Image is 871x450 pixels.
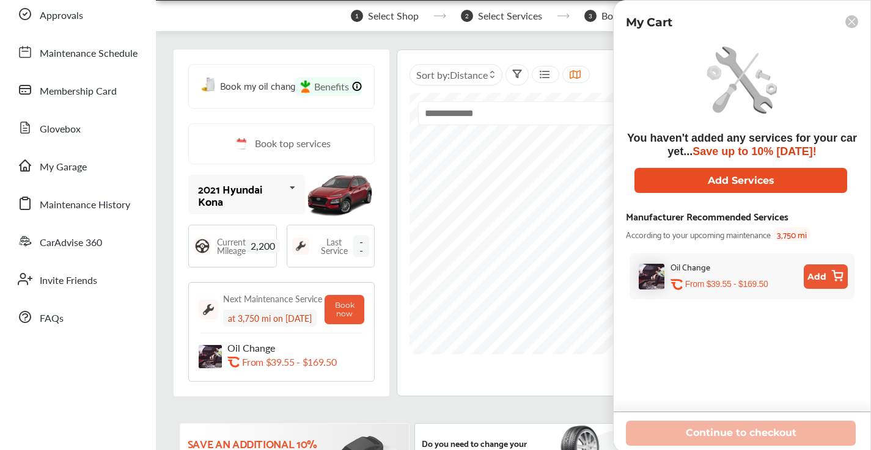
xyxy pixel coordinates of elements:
[40,159,87,175] span: My Garage
[804,264,848,289] button: Add
[478,10,542,21] span: Select Services
[198,183,284,207] div: 2021 Hyundai Kona
[199,300,218,319] img: maintenance_logo
[40,46,138,62] span: Maintenance Schedule
[634,168,847,193] button: Add Services
[410,93,838,354] canvas: Map
[233,136,249,151] img: cal_icon.0803b883.svg
[300,80,311,93] img: instacart-icon.73bd83c2.svg
[40,235,102,251] span: CarAdvise 360
[227,342,362,354] p: Oil Change
[352,81,362,92] img: info-Icon.6181e609.svg
[223,310,317,327] div: at 3,750 mi on [DATE]
[40,122,81,137] span: Glovebox
[433,13,446,18] img: stepper-arrow.e24c07c6.svg
[11,187,144,219] a: Maintenance History
[11,150,144,181] a: My Garage
[40,273,97,289] span: Invite Friends
[773,227,810,241] span: 3,750 mi
[626,208,788,224] div: Manufacturer Recommended Services
[11,112,144,143] a: Glovebox
[315,238,353,255] span: Last Service
[639,264,664,289] img: oil-change-thumb.jpg
[246,239,280,253] span: 2,200
[416,68,488,82] span: Sort by :
[685,278,768,290] p: From $39.55 - $169.50
[450,68,488,82] span: Distance
[305,169,375,221] img: mobile_12686_st0640_046.jpg
[188,123,375,164] a: Book top services
[314,79,349,93] span: Benefits
[626,227,771,241] span: According to your upcoming maintenance
[351,10,363,22] span: 1
[584,10,597,22] span: 3
[40,8,83,24] span: Approvals
[461,10,473,22] span: 2
[557,13,570,18] img: stepper-arrow.e24c07c6.svg
[220,77,300,93] span: Book my oil change
[255,136,331,151] span: Book top services
[40,84,117,100] span: Membership Card
[671,259,710,274] div: Oil Change
[601,10,682,21] span: Book Appointment
[627,132,857,158] span: You haven't added any services for your car yet...
[199,333,364,333] img: border-line.da1032d4.svg
[40,197,130,213] span: Maintenance History
[242,356,336,368] p: From $39.55 - $169.50
[353,235,369,257] span: --
[223,292,322,305] div: Next Maintenance Service
[199,345,222,368] img: oil-change-thumb.jpg
[292,238,309,255] img: maintenance_logo
[693,145,817,158] span: Save up to 10% [DATE]!
[40,311,64,327] span: FAQs
[11,225,144,257] a: CarAdvise 360
[188,437,328,450] p: Save an additional 10%
[11,74,144,106] a: Membership Card
[201,77,292,96] a: Book my oil change
[11,301,144,333] a: FAQs
[368,10,419,21] span: Select Shop
[325,295,364,324] button: Book now
[217,238,246,255] span: Current Mileage
[11,263,144,295] a: Invite Friends
[194,238,211,255] img: steering_logo
[626,15,672,29] p: My Cart
[11,36,144,68] a: Maintenance Schedule
[201,78,217,93] img: oil-change.e5047c97.svg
